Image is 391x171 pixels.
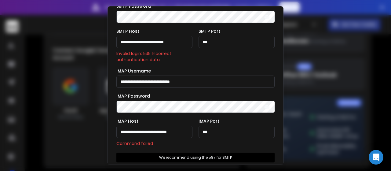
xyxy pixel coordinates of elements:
div: Open Intercom Messenger [369,150,383,165]
label: SMTP Host [116,29,139,33]
p: Invalid login: 535 Incorrect authentication data [116,50,192,63]
p: Command failed [116,140,192,147]
label: SMTP Port [199,29,220,33]
label: IMAP Port [199,119,219,123]
label: SMTP Password [116,4,151,8]
p: We recommend using the 587 for SMTP [159,155,232,160]
label: IMAP Username [116,69,151,73]
label: IMAP Host [116,119,138,123]
label: IMAP Password [116,94,150,98]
